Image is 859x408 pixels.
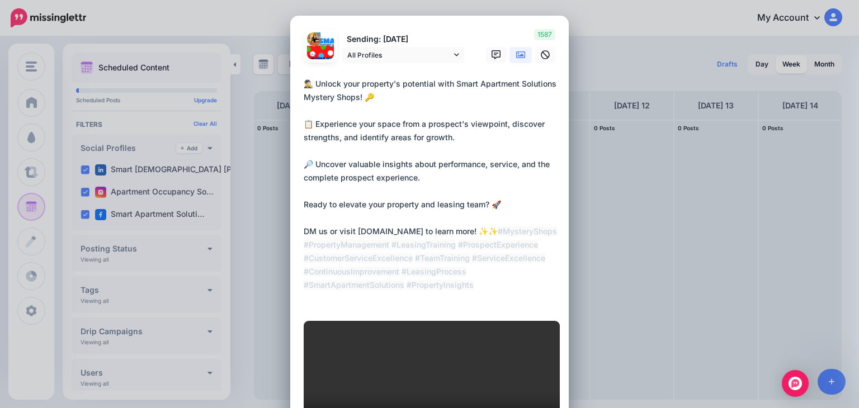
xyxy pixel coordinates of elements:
[304,77,561,292] div: 🕵️‍♂️ Unlock your property's potential with Smart Apartment Solutions Mystery Shops! 🔑 📋 Experien...
[342,47,465,63] a: All Profiles
[342,33,465,46] p: Sending: [DATE]
[307,32,320,46] img: 1719695279752-74946.png
[782,370,809,397] div: Open Intercom Messenger
[347,49,451,61] span: All Profiles
[307,46,334,73] img: 162108471_929565637859961_2209139901119392515_n-bsa130695.jpg
[320,32,334,46] img: 273388243_356788743117728_5079064472810488750_n-bsa130694.png
[534,29,555,40] span: 1587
